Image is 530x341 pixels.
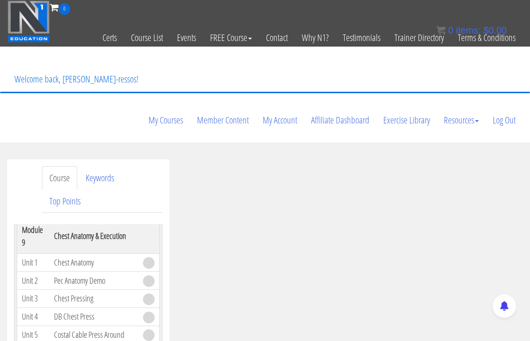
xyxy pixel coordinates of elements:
[49,218,138,253] th: Chest Anatomy & Execution
[7,0,50,42] img: n1-education
[124,15,170,61] a: Course List
[50,1,70,14] a: 0
[49,307,138,326] td: DB Chest Press
[49,272,138,290] td: Pec Anatomy Demo
[451,15,523,61] a: Terms & Conditions
[295,15,336,61] a: Why N1?
[42,166,77,190] a: Course
[448,25,453,35] span: 0
[170,15,203,61] a: Events
[336,15,387,61] a: Testimonials
[59,3,70,15] span: 0
[7,61,145,98] p: Welcome back, [PERSON_NAME]-ressos!
[436,25,507,35] a: 0 items: $0.00
[486,98,523,143] a: Log Out
[203,15,259,61] a: FREE Course
[142,98,190,143] a: My Courses
[483,25,489,35] span: $
[95,15,124,61] a: Certs
[376,98,437,143] a: Exercise Library
[17,307,50,326] td: Unit 4
[190,98,256,143] a: Member Content
[17,218,50,253] th: Module 9
[17,290,50,308] td: Unit 3
[17,253,50,272] td: Unit 1
[387,15,451,61] a: Trainer Directory
[256,98,304,143] a: My Account
[78,166,122,190] a: Keywords
[483,25,507,35] bdi: 0.00
[437,98,486,143] a: Resources
[49,290,138,308] td: Chest Pressing
[49,253,138,272] td: Chest Anatomy
[304,98,376,143] a: Affiliate Dashboard
[17,272,50,290] td: Unit 2
[42,190,88,213] a: Top Points
[259,15,295,61] a: Contact
[456,25,481,35] span: items:
[436,26,446,35] img: icon11.png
